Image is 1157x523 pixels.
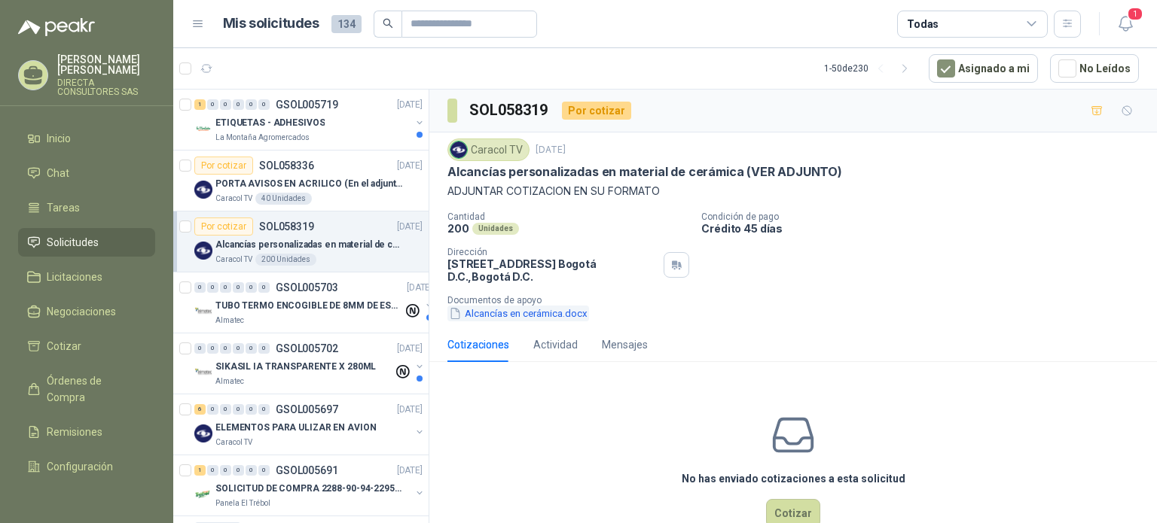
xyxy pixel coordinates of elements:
img: Company Logo [194,120,212,138]
p: ETIQUETAS - ADHESIVOS [215,116,325,130]
div: 1 [194,465,206,476]
a: Configuración [18,452,155,481]
p: SOLICITUD DE COMPRA 2288-90-94-2295-96-2301-02-04 [215,482,403,496]
div: Actividad [533,336,578,353]
button: Asignado a mi [929,54,1038,83]
p: GSOL005719 [276,99,338,110]
a: Tareas [18,193,155,222]
p: Caracol TV [215,436,252,449]
div: Por cotizar [562,102,631,120]
h1: Mis solicitudes [223,13,319,35]
p: [DATE] [397,98,423,112]
span: Remisiones [47,424,102,440]
div: 0 [207,465,218,476]
a: Remisiones [18,418,155,446]
a: Inicio [18,124,155,153]
a: 0 0 0 0 0 0 GSOL005703[DATE] Company LogoTUBO TERMO ENCOGIBLE DE 8MM DE ESPESOR X 5CMSAlmatec [194,278,435,327]
img: Logo peakr [18,18,95,36]
p: [DATE] [397,403,423,417]
div: Caracol TV [447,138,530,161]
p: [DATE] [397,342,423,356]
div: 6 [194,404,206,415]
p: TUBO TERMO ENCOGIBLE DE 8MM DE ESPESOR X 5CMS [215,299,403,313]
a: Chat [18,159,155,187]
p: GSOL005703 [276,282,338,293]
div: 1 - 50 de 230 [824,56,917,81]
div: 0 [246,465,257,476]
img: Company Logo [194,424,212,442]
div: 0 [258,343,270,354]
p: DIRECTA CONSULTORES SAS [57,78,155,96]
a: 6 0 0 0 0 0 GSOL005697[DATE] Company LogoELEMENTOS PARA ULIZAR EN AVIONCaracol TV [194,400,426,449]
p: Alcancías personalizadas en material de cerámica (VER ADJUNTO) [447,164,842,180]
p: La Montaña Agromercados [215,132,310,144]
div: 0 [207,343,218,354]
p: ELEMENTOS PARA ULIZAR EN AVION [215,421,376,435]
span: Negociaciones [47,303,116,320]
p: Documentos de apoyo [447,295,1151,306]
button: 1 [1112,11,1139,38]
div: Todas [907,16,939,32]
div: Mensajes [602,336,648,353]
p: Panela El Trébol [215,497,270,509]
div: 200 Unidades [255,254,316,266]
p: [STREET_ADDRESS] Bogotá D.C. , Bogotá D.C. [447,257,658,283]
img: Company Logo [194,363,212,382]
div: 0 [220,282,231,293]
div: 0 [233,282,244,293]
button: Alcancías en cerámica.docx [447,306,589,321]
a: Órdenes de Compra [18,366,155,412]
a: Por cotizarSOL058336[DATE] Company LogoPORTA AVISOS EN ACRILICO (En el adjunto mas informacion)Ca... [173,151,429,211]
div: 40 Unidades [255,193,312,205]
p: Cantidad [447,211,689,222]
div: 0 [207,404,218,415]
h3: No has enviado cotizaciones a esta solicitud [682,470,905,487]
p: GSOL005697 [276,404,338,415]
span: search [383,18,393,29]
span: Órdenes de Compra [47,372,141,406]
span: Cotizar [47,338,81,354]
div: 0 [233,99,244,110]
p: SIKASIL IA TRANSPARENTE X 280ML [215,360,376,374]
h3: SOL058319 [469,99,550,122]
p: Almatec [215,315,244,327]
a: Por cotizarSOL058319[DATE] Company LogoAlcancías personalizadas en material de cerámica (VER ADJU... [173,211,429,272]
p: [PERSON_NAME] [PERSON_NAME] [57,54,155,75]
p: SOL058319 [259,221,314,232]
div: 0 [194,282,206,293]
div: 0 [220,404,231,415]
div: 0 [246,404,257,415]
span: 134 [331,15,362,33]
div: 0 [246,99,257,110]
div: 0 [246,343,257,354]
a: Negociaciones [18,297,155,326]
span: Configuración [47,458,113,475]
div: 0 [246,282,257,293]
span: Chat [47,165,69,181]
div: Por cotizar [194,157,253,175]
p: GSOL005702 [276,343,338,354]
div: Por cotizar [194,217,253,236]
div: 0 [220,343,231,354]
img: Company Logo [194,485,212,503]
p: [DATE] [536,143,566,157]
div: 0 [258,282,270,293]
button: No Leídos [1050,54,1139,83]
span: 1 [1127,7,1143,21]
p: Condición de pago [701,211,1151,222]
span: Inicio [47,130,71,147]
div: 0 [233,465,244,476]
div: 0 [194,343,206,354]
div: 0 [258,404,270,415]
span: Tareas [47,199,80,216]
p: [DATE] [397,159,423,173]
img: Company Logo [194,303,212,321]
a: Cotizar [18,332,155,360]
img: Company Logo [194,181,212,199]
div: 1 [194,99,206,110]
p: Caracol TV [215,254,252,266]
p: Almatec [215,376,244,388]
p: [DATE] [397,464,423,478]
p: Alcancías personalizadas en material de cerámica (VER ADJUNTO) [215,238,403,252]
div: 0 [258,99,270,110]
